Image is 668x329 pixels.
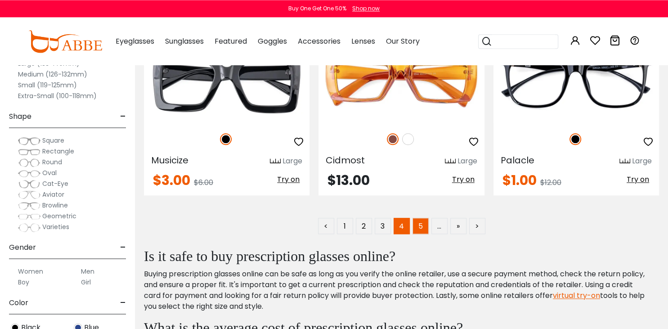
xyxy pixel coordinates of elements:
a: virtual try-on [553,290,600,301]
span: $6.00 [194,177,213,188]
span: Varieties [42,222,69,231]
a: » [450,218,466,234]
a: Shop now [348,5,380,12]
span: Musicize [151,154,188,167]
img: Square.png [18,136,40,145]
span: Color [9,292,28,314]
span: Rectangle [42,147,74,156]
label: Extra-Small (100-118mm) [18,90,97,101]
a: 1 [337,218,353,234]
a: > [469,218,485,234]
img: White [402,133,414,145]
img: abbeglasses.com [28,30,102,53]
img: size ruler [619,158,630,165]
span: Cat-Eye [42,179,68,188]
span: $13.00 [327,171,370,190]
img: size ruler [445,158,456,165]
span: - [120,292,126,314]
img: Browline.png [18,201,40,210]
label: Men [81,266,94,277]
label: Girl [81,277,91,288]
div: Large [632,156,652,167]
img: Rectangle.png [18,147,40,156]
span: Try on [452,174,475,185]
img: Oval.png [18,169,40,178]
span: Browline [42,201,68,210]
span: … [431,218,448,234]
img: Geometric.png [18,212,40,221]
span: $12.00 [540,177,561,188]
img: Brown Cidmost - Acetate ,Universal Bridge Fit [318,41,484,123]
button: Try on [274,174,302,185]
img: Cat-Eye.png [18,180,40,189]
span: Featured [215,36,247,46]
label: Boy [18,277,29,288]
img: Black [569,133,581,145]
p: Buying prescription glasses online can be safe as long as you verify the online retailer, use a s... [144,269,650,312]
div: Large [282,156,302,167]
img: Varieties.png [18,223,40,232]
span: Square [42,136,64,145]
h2: Is it safe to buy prescription glasses online? [144,248,650,265]
span: Sunglasses [165,36,204,46]
span: 4 [394,218,410,234]
span: Aviator [42,190,64,199]
a: 2 [356,218,372,234]
span: $3.00 [153,171,190,190]
span: Shape [9,106,31,127]
img: Aviator.png [18,190,40,199]
span: - [120,106,126,127]
img: Black Palacle - Plastic ,Universal Bridge Fit [493,41,659,123]
span: - [120,237,126,258]
img: Black [220,133,232,145]
div: Shop now [352,5,380,13]
span: Cidmost [326,154,365,167]
a: 3 [375,218,391,234]
span: Our Story [386,36,420,46]
img: size ruler [270,158,281,165]
button: Try on [624,174,652,185]
span: $1.00 [502,171,537,190]
label: Small (119-125mm) [18,80,77,90]
img: Round.png [18,158,40,167]
a: < [318,218,334,234]
span: Lenses [351,36,375,46]
span: Accessories [298,36,341,46]
img: Brown [387,133,399,145]
label: Women [18,266,43,277]
span: Round [42,158,62,167]
span: Palacle [501,154,534,167]
span: Oval [42,168,57,177]
span: Geometric [42,212,76,221]
span: Goggles [258,36,287,46]
label: Medium (126-132mm) [18,69,87,80]
img: Black Musicize - Plastic ,Universal Bridge Fit [144,41,309,123]
div: Buy One Get One 50% [288,5,346,13]
span: Gender [9,237,36,258]
button: Try on [449,174,477,185]
span: Try on [277,174,300,185]
span: Eyeglasses [116,36,154,46]
div: Large [457,156,477,167]
span: Try on [627,174,649,185]
a: 5 [412,218,429,234]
